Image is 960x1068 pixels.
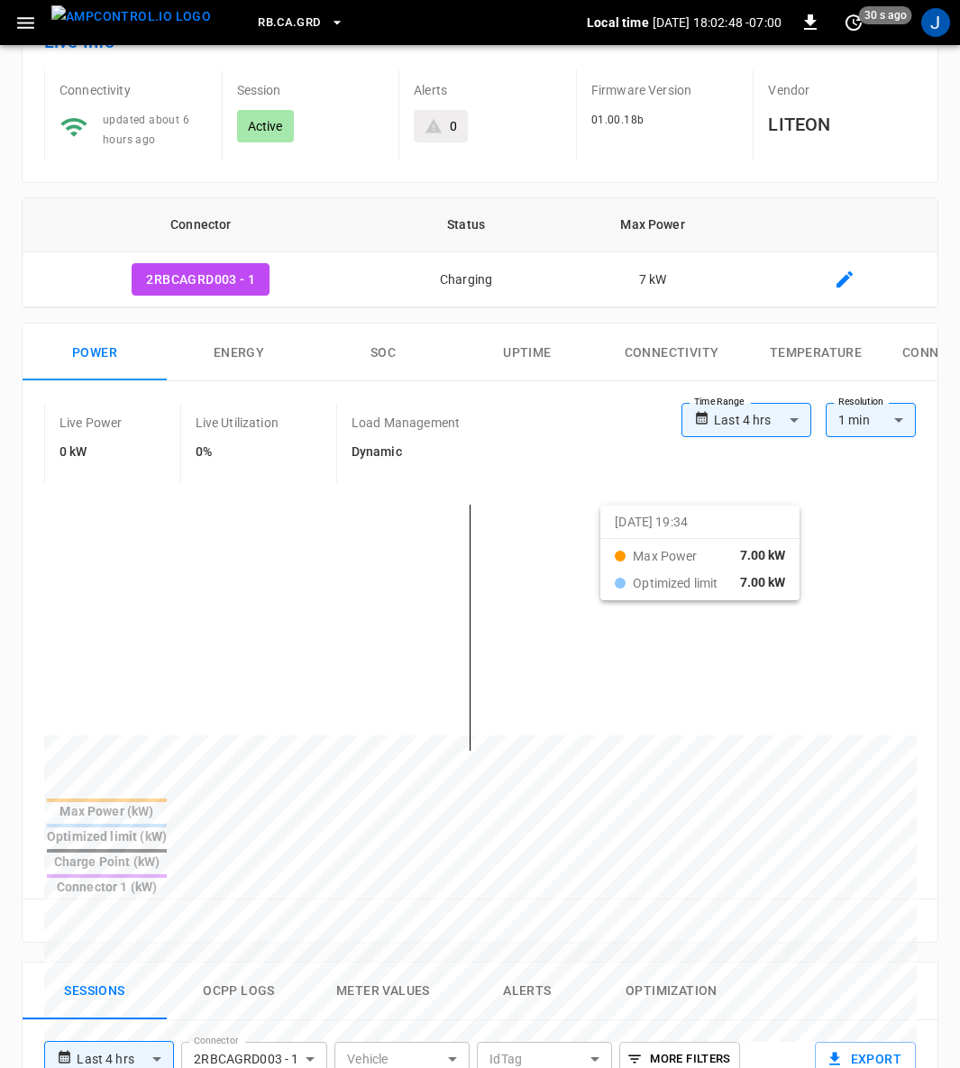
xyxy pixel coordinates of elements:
button: Connectivity [599,324,744,381]
td: Charging [379,252,553,308]
p: Connectivity [59,81,207,99]
button: Energy [167,324,311,381]
h6: LITEON [768,110,916,139]
td: 7 kW [553,252,753,308]
button: Ocpp logs [167,963,311,1020]
p: Alerts [414,81,562,99]
div: profile-icon [921,8,950,37]
p: Live Power [59,414,123,432]
th: Status [379,198,553,252]
div: Last 4 hrs [714,403,811,437]
p: Load Management [352,414,460,432]
button: Optimization [599,963,744,1020]
button: 2RBCAGRD003 - 1 [132,263,270,297]
label: Resolution [838,395,883,409]
button: set refresh interval [839,8,868,37]
h6: 0% [196,443,279,462]
div: 0 [450,117,457,135]
th: Max Power [553,198,753,252]
p: Local time [587,14,649,32]
p: [DATE] 18:02:48 -07:00 [653,14,782,32]
img: ampcontrol.io logo [51,5,211,28]
p: Session [237,81,385,99]
p: Firmware Version [591,81,739,99]
div: 1 min [826,403,916,437]
p: Vendor [768,81,916,99]
h6: Dynamic [352,443,460,462]
span: 01.00.18b [591,114,645,126]
h6: 0 kW [59,443,123,462]
button: Meter Values [311,963,455,1020]
table: connector table [23,198,937,308]
label: Connector [194,1034,239,1048]
label: Time Range [694,395,745,409]
p: Active [248,117,283,135]
p: Live Utilization [196,414,279,432]
button: Uptime [455,324,599,381]
th: Connector [23,198,379,252]
span: RB.CA.GRD [258,13,320,33]
button: Power [23,324,167,381]
button: SOC [311,324,455,381]
button: Alerts [455,963,599,1020]
span: updated about 6 hours ago [103,114,189,146]
button: RB.CA.GRD [251,5,351,41]
button: Sessions [23,963,167,1020]
button: Temperature [744,324,888,381]
span: 30 s ago [859,6,912,24]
